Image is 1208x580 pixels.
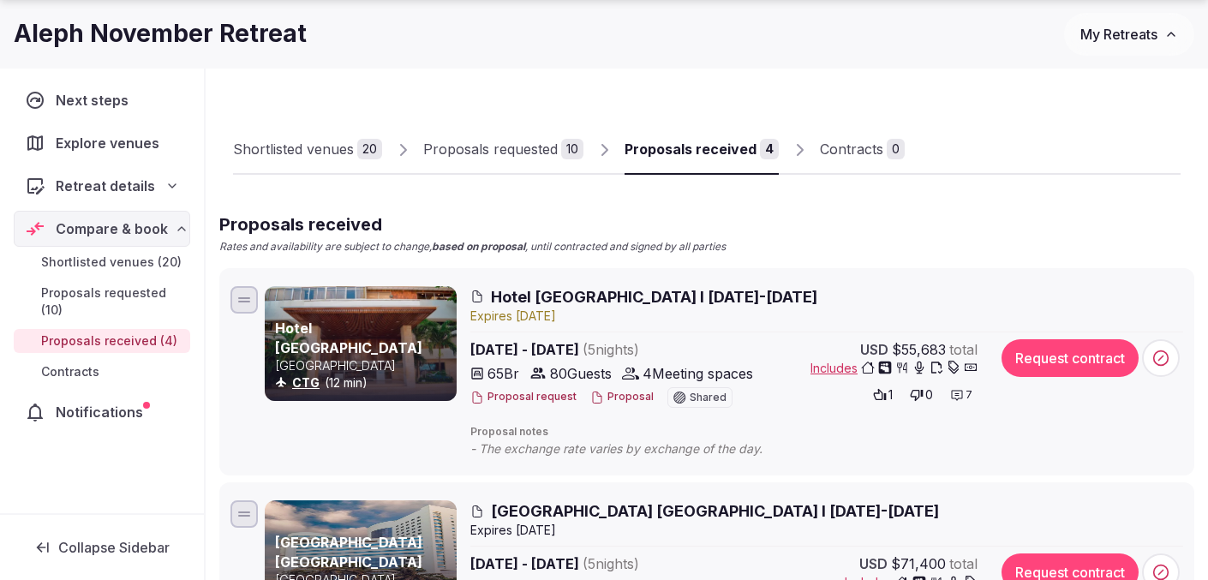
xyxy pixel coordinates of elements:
[292,374,320,392] button: CTG
[690,392,727,403] span: Shared
[859,553,888,574] span: USD
[561,139,583,159] div: 10
[14,125,190,161] a: Explore venues
[583,555,639,572] span: ( 5 night s )
[58,539,170,556] span: Collapse Sidebar
[14,360,190,384] a: Contracts
[925,386,933,404] span: 0
[219,212,726,236] h2: Proposals received
[41,254,182,271] span: Shortlisted venues (20)
[888,386,893,404] span: 1
[470,425,1183,439] span: Proposal notes
[868,383,898,407] button: 1
[470,308,1183,325] div: Expire s [DATE]
[423,139,558,159] div: Proposals requested
[470,339,772,360] span: [DATE] - [DATE]
[275,374,453,392] div: (12 min)
[56,90,135,111] span: Next steps
[56,176,155,196] span: Retreat details
[949,339,978,360] span: total
[292,375,320,390] a: CTG
[219,240,726,254] p: Rates and availability are subject to change, , until contracted and signed by all parties
[56,218,168,239] span: Compare & book
[487,363,519,384] span: 65 Br
[41,284,183,319] span: Proposals requested (10)
[949,553,978,574] span: total
[41,332,177,350] span: Proposals received (4)
[810,360,978,377] button: Includes
[550,363,612,384] span: 80 Guests
[275,534,422,570] a: [GEOGRAPHIC_DATA] [GEOGRAPHIC_DATA]
[491,500,939,522] span: [GEOGRAPHIC_DATA] [GEOGRAPHIC_DATA] I [DATE]-[DATE]
[41,363,99,380] span: Contracts
[14,529,190,566] button: Collapse Sidebar
[820,139,883,159] div: Contracts
[14,329,190,353] a: Proposals received (4)
[14,281,190,322] a: Proposals requested (10)
[56,133,166,153] span: Explore venues
[625,125,779,175] a: Proposals received4
[423,125,583,175] a: Proposals requested10
[14,82,190,118] a: Next steps
[892,339,946,360] span: $55,683
[275,357,453,374] p: [GEOGRAPHIC_DATA]
[1080,26,1157,43] span: My Retreats
[590,390,654,404] button: Proposal
[14,250,190,274] a: Shortlisted venues (20)
[357,139,382,159] div: 20
[14,17,307,51] h1: Aleph November Retreat
[643,363,753,384] span: 4 Meeting spaces
[760,139,779,159] div: 4
[891,553,946,574] span: $71,400
[470,440,797,457] span: - The exchange rate varies by exchange of the day.
[625,139,756,159] div: Proposals received
[470,390,577,404] button: Proposal request
[14,394,190,430] a: Notifications
[887,139,905,159] div: 0
[233,139,354,159] div: Shortlisted venues
[860,339,888,360] span: USD
[275,320,422,356] a: Hotel [GEOGRAPHIC_DATA]
[491,286,817,308] span: Hotel [GEOGRAPHIC_DATA] I [DATE]-[DATE]
[820,125,905,175] a: Contracts0
[233,125,382,175] a: Shortlisted venues20
[1002,339,1139,377] button: Request contract
[470,553,772,574] span: [DATE] - [DATE]
[470,522,1183,539] div: Expire s [DATE]
[583,341,639,358] span: ( 5 night s )
[56,402,150,422] span: Notifications
[432,240,525,253] strong: based on proposal
[966,388,972,403] span: 7
[1064,13,1194,56] button: My Retreats
[905,383,938,407] button: 0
